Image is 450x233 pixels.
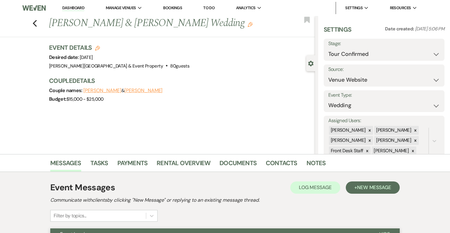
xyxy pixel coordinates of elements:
[299,184,332,191] span: Log Message
[49,87,83,94] span: Couple names:
[328,116,440,125] label: Assigned Users:
[329,136,367,145] div: [PERSON_NAME]
[290,181,340,194] button: Log Message
[83,88,121,93] button: [PERSON_NAME]
[328,65,440,74] label: Source:
[328,39,440,48] label: Stage:
[49,63,163,69] span: [PERSON_NAME][GEOGRAPHIC_DATA] & Event Property
[49,76,309,85] h3: Couple Details
[67,96,104,102] span: $15,000 - $25,000
[415,26,444,32] span: [DATE] 5:06 PM
[90,158,108,172] a: Tasks
[324,25,352,39] h3: Settings
[390,5,411,11] span: Resources
[49,96,67,102] span: Budget:
[50,158,81,172] a: Messages
[49,54,80,60] span: Desired date:
[50,196,400,204] h2: Communicate with clients by clicking "New Message" or replying to an existing message thread.
[345,5,363,11] span: Settings
[219,158,257,172] a: Documents
[124,88,162,93] button: [PERSON_NAME]
[374,126,412,135] div: [PERSON_NAME]
[54,212,86,219] div: Filter by topics...
[385,26,415,32] span: Date created:
[329,126,367,135] div: [PERSON_NAME]
[163,5,182,10] a: Bookings
[170,63,189,69] span: 80 guests
[328,91,440,100] label: Event Type:
[157,158,210,172] a: Rental Overview
[203,5,215,10] a: To Do
[83,87,162,94] span: &
[329,146,364,155] div: Front Desk Staff
[307,158,326,172] a: Notes
[374,136,412,145] div: [PERSON_NAME]
[266,158,297,172] a: Contacts
[117,158,148,172] a: Payments
[308,60,314,66] button: Close lead details
[22,2,45,14] img: Weven Logo
[106,5,136,11] span: Manage Venues
[50,181,115,194] h1: Event Messages
[236,5,256,11] span: Analytics
[49,16,259,31] h1: [PERSON_NAME] & [PERSON_NAME] Wedding
[346,181,400,194] button: +New Message
[357,184,391,191] span: New Message
[80,54,93,60] span: [DATE]
[248,21,253,27] button: Edit
[62,5,84,11] a: Dashboard
[372,146,410,155] div: [PERSON_NAME]
[49,43,189,52] h3: Event Details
